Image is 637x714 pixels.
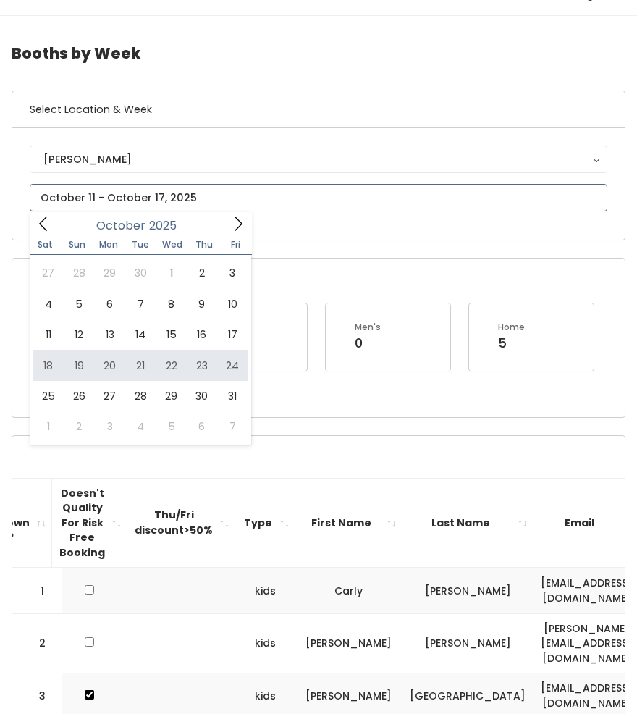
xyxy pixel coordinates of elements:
span: October 17, 2025 [217,319,248,350]
th: Last Name: activate to sort column ascending [402,478,533,568]
span: September 30, 2025 [125,258,156,288]
span: October 27, 2025 [95,381,125,411]
span: October 1, 2025 [156,258,186,288]
th: Type: activate to sort column ascending [235,478,295,568]
td: Carly [295,568,402,613]
span: October [96,220,145,232]
span: October 16, 2025 [187,319,217,350]
span: October 20, 2025 [95,350,125,381]
th: Doesn't Quality For Risk Free Booking : activate to sort column ascending [52,478,127,568]
span: October 31, 2025 [217,381,248,411]
span: October 15, 2025 [156,319,186,350]
span: October 18, 2025 [33,350,64,381]
span: October 24, 2025 [217,350,248,381]
span: October 9, 2025 [187,289,217,319]
span: October 13, 2025 [95,319,125,350]
span: September 29, 2025 [95,258,125,288]
span: September 27, 2025 [33,258,64,288]
span: Sat [30,240,62,249]
span: October 25, 2025 [33,381,64,411]
span: October 26, 2025 [64,381,94,411]
span: November 2, 2025 [64,411,94,442]
input: October 11 - October 17, 2025 [30,184,607,211]
span: October 10, 2025 [217,289,248,319]
span: Thu [188,240,220,249]
h6: Select Location & Week [12,91,625,128]
td: [PERSON_NAME] [402,568,533,613]
span: November 5, 2025 [156,411,186,442]
td: 1 [12,568,63,613]
th: Thu/Fri discount&gt;50%: activate to sort column ascending [127,478,235,568]
span: October 12, 2025 [64,319,94,350]
span: November 6, 2025 [187,411,217,442]
span: October 19, 2025 [64,350,94,381]
td: [PERSON_NAME] [402,613,533,673]
span: October 6, 2025 [95,289,125,319]
span: October 14, 2025 [125,319,156,350]
td: 2 [12,613,63,673]
span: November 7, 2025 [217,411,248,442]
span: September 28, 2025 [64,258,94,288]
span: October 23, 2025 [187,350,217,381]
span: Sun [62,240,93,249]
span: October 30, 2025 [187,381,217,411]
span: October 29, 2025 [156,381,186,411]
span: Wed [156,240,188,249]
span: October 8, 2025 [156,289,186,319]
span: Tue [125,240,156,249]
td: [PERSON_NAME] [295,613,402,673]
div: 5 [498,334,525,353]
span: November 4, 2025 [125,411,156,442]
button: [PERSON_NAME] [30,146,607,173]
span: October 21, 2025 [125,350,156,381]
span: October 28, 2025 [125,381,156,411]
span: October 22, 2025 [156,350,186,381]
span: October 7, 2025 [125,289,156,319]
div: Home [498,321,525,334]
span: October 4, 2025 [33,289,64,319]
div: Men's [355,321,381,334]
span: Mon [93,240,125,249]
span: Fri [220,240,252,249]
input: Year [145,217,189,235]
div: 0 [355,334,381,353]
td: kids [235,568,295,613]
span: October 5, 2025 [64,289,94,319]
h4: Booths by Week [12,33,625,73]
span: November 3, 2025 [95,411,125,442]
div: [PERSON_NAME] [43,151,594,167]
span: October 11, 2025 [33,319,64,350]
td: kids [235,613,295,673]
span: October 2, 2025 [187,258,217,288]
span: October 3, 2025 [217,258,248,288]
span: November 1, 2025 [33,411,64,442]
th: First Name: activate to sort column ascending [295,478,402,568]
